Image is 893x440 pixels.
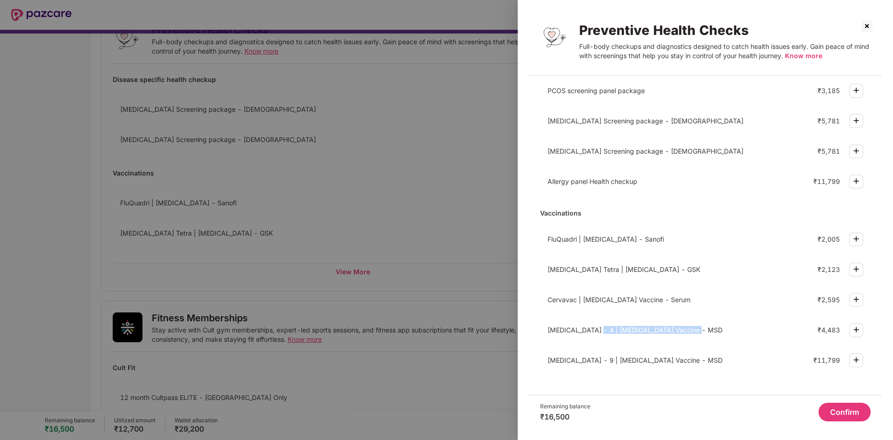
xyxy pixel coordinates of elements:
div: ₹2,123 [818,265,840,273]
div: ₹16,500 [540,412,590,421]
img: svg+xml;base64,PHN2ZyBpZD0iUGx1cy0zMngzMiIgeG1sbnM9Imh0dHA6Ly93d3cudzMub3JnLzIwMDAvc3ZnIiB3aWR0aD... [851,324,862,335]
span: [MEDICAL_DATA] - 9 | [MEDICAL_DATA] Vaccine - MSD [548,356,723,364]
div: ₹11,799 [813,356,840,364]
span: PCOS screening panel package [548,87,645,95]
img: svg+xml;base64,PHN2ZyBpZD0iUGx1cy0zMngzMiIgeG1sbnM9Imh0dHA6Ly93d3cudzMub3JnLzIwMDAvc3ZnIiB3aWR0aD... [851,354,862,366]
button: Confirm [819,403,871,421]
div: ₹5,781 [818,147,840,155]
img: svg+xml;base64,PHN2ZyBpZD0iUGx1cy0zMngzMiIgeG1sbnM9Imh0dHA6Ly93d3cudzMub3JnLzIwMDAvc3ZnIiB3aWR0aD... [851,115,862,126]
div: Preventive Health Checks [579,22,871,38]
img: svg+xml;base64,PHN2ZyBpZD0iQ3Jvc3MtMzJ4MzIiIHhtbG5zPSJodHRwOi8vd3d3LnczLm9yZy8yMDAwL3N2ZyIgd2lkdG... [859,19,874,34]
img: svg+xml;base64,PHN2ZyBpZD0iUGx1cy0zMngzMiIgeG1sbnM9Imh0dHA6Ly93d3cudzMub3JnLzIwMDAvc3ZnIiB3aWR0aD... [851,264,862,275]
div: ₹2,005 [818,235,840,243]
img: svg+xml;base64,PHN2ZyBpZD0iUGx1cy0zMngzMiIgeG1sbnM9Imh0dHA6Ly93d3cudzMub3JnLzIwMDAvc3ZnIiB3aWR0aD... [851,85,862,96]
span: Cervavac | [MEDICAL_DATA] Vaccine - Serum [548,296,690,304]
img: svg+xml;base64,PHN2ZyBpZD0iUGx1cy0zMngzMiIgeG1sbnM9Imh0dHA6Ly93d3cudzMub3JnLzIwMDAvc3ZnIiB3aWR0aD... [851,145,862,156]
div: ₹2,595 [818,296,840,304]
div: ₹11,799 [813,177,840,185]
span: [MEDICAL_DATA] Tetra | [MEDICAL_DATA] - GSK [548,265,700,273]
span: Allergy panel Health checkup [548,177,637,185]
div: ₹4,483 [818,326,840,334]
div: ₹3,185 [818,87,840,95]
span: [MEDICAL_DATA] Screening package - [DEMOGRAPHIC_DATA] [548,147,744,155]
span: [MEDICAL_DATA] - 4 | [MEDICAL_DATA] Vaccine - MSD [548,326,723,334]
span: [MEDICAL_DATA] Screening package - [DEMOGRAPHIC_DATA] [548,117,744,125]
div: Full-body checkups and diagnostics designed to catch health issues early. Gain peace of mind with... [579,42,871,61]
div: Vaccinations [540,205,871,221]
img: Preventive Health Checks [540,22,570,52]
span: FluQuadri | [MEDICAL_DATA] - Sanofi [548,235,664,243]
div: Remaining balance [540,403,590,410]
img: svg+xml;base64,PHN2ZyBpZD0iUGx1cy0zMngzMiIgeG1sbnM9Imh0dHA6Ly93d3cudzMub3JnLzIwMDAvc3ZnIiB3aWR0aD... [851,294,862,305]
img: svg+xml;base64,PHN2ZyBpZD0iUGx1cy0zMngzMiIgeG1sbnM9Imh0dHA6Ly93d3cudzMub3JnLzIwMDAvc3ZnIiB3aWR0aD... [851,233,862,244]
img: svg+xml;base64,PHN2ZyBpZD0iUGx1cy0zMngzMiIgeG1sbnM9Imh0dHA6Ly93d3cudzMub3JnLzIwMDAvc3ZnIiB3aWR0aD... [851,176,862,187]
div: ₹5,781 [818,117,840,125]
span: Know more [785,52,822,60]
